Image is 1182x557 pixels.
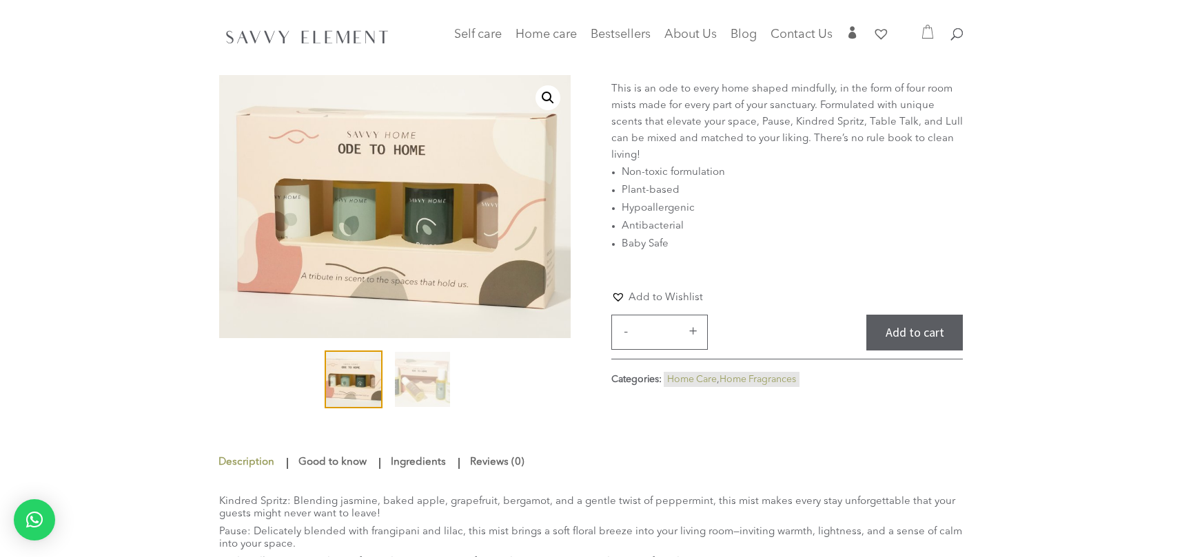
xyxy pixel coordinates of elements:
[664,28,717,41] span: About Us
[222,25,393,48] img: SavvyElement
[720,375,796,384] a: Home Fragrances
[611,375,662,384] span: Categories:
[387,450,449,475] a: Ingredients
[611,81,963,164] p: This is an ode to every home shaped mindfully, in the form of four room mists made for every part...
[731,28,757,41] span: Blog
[731,30,757,49] a: Blog
[638,315,680,350] input: Product quantity
[467,450,528,475] a: Reviews (0)
[219,526,964,556] p: Pause: Delicately blended with frangipani and lilac, this mist brings a soft floral breeze into y...
[516,28,577,41] span: Home care
[615,323,636,339] button: -
[219,75,571,339] img: Ode to Home
[866,315,963,351] button: Add to cart
[664,30,717,49] a: About Us
[591,28,651,41] span: Bestsellers
[622,200,963,218] li: Hypoallergenic
[219,496,964,526] p: Kindred Spritz: Blending jasmine, baked apple, grapefruit, bergamot, and a gentle twist of pepper...
[591,30,651,49] a: Bestsellers
[295,450,370,475] a: Good to know
[667,375,717,384] a: Home Care
[516,30,577,57] a: Home care
[846,26,859,39] span: 
[622,235,963,253] li: Baby Safe
[622,218,963,235] li: Antibacterial
[536,85,560,110] a: View full-screen image gallery
[771,28,833,41] span: Contact Us
[395,352,450,407] img: Ode to Home - Image 2
[326,352,381,407] img: Ode to Home
[611,290,703,304] a: Add to Wishlist
[218,450,278,475] a: Description
[571,75,922,339] img: Ode to Home - Image 2
[664,372,799,387] span: ,
[629,293,703,303] span: Add to Wishlist
[846,26,859,49] a: 
[622,164,963,182] li: Non-toxic formulation
[682,323,703,339] button: +
[771,30,833,49] a: Contact Us
[622,182,963,200] li: Plant-based
[454,30,502,57] a: Self care
[454,28,502,41] span: Self care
